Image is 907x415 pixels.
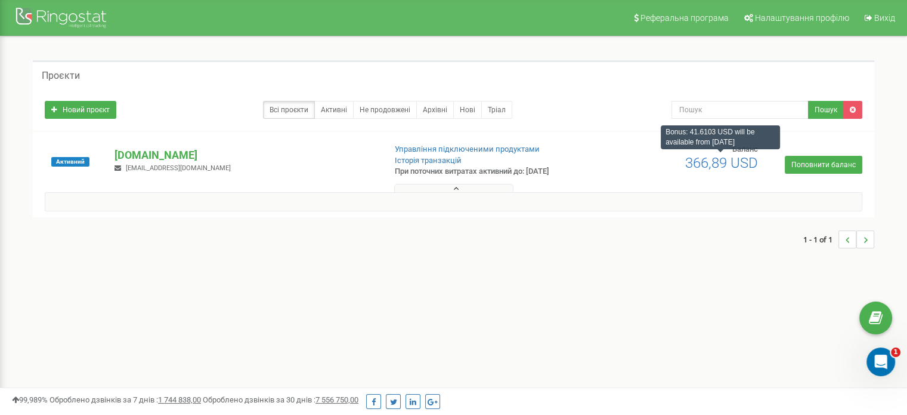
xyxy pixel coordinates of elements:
a: Архівні [416,101,454,119]
span: 366,89 USD [685,155,758,171]
span: Оброблено дзвінків за 7 днів : [49,395,201,404]
p: При поточних витратах активний до: [DATE] [395,166,586,177]
a: Активні [314,101,354,119]
span: Налаштування профілю [755,13,849,23]
a: Поповнити баланс [785,156,862,174]
a: Нові [453,101,482,119]
span: [EMAIL_ADDRESS][DOMAIN_NAME] [126,164,231,172]
h5: Проєкти [42,70,80,81]
span: Реферальна програма [640,13,729,23]
div: Bonus: 41.6103 USD will be available from [DATE] [661,125,780,149]
u: 1 744 838,00 [158,395,201,404]
span: Вихід [874,13,895,23]
a: Не продовжені [353,101,417,119]
a: Новий проєкт [45,101,116,119]
span: 99,989% [12,395,48,404]
input: Пошук [671,101,809,119]
u: 7 556 750,00 [315,395,358,404]
button: Пошук [808,101,844,119]
span: 1 [891,348,900,357]
a: Управління підключеними продуктами [395,145,540,153]
p: [DOMAIN_NAME] [114,147,375,163]
a: Тріал [481,101,512,119]
span: 1 - 1 of 1 [803,230,838,248]
a: Історія транзакцій [395,156,462,165]
nav: ... [803,219,874,260]
span: Оброблено дзвінків за 30 днів : [203,395,358,404]
span: Активний [51,157,89,167]
a: Всі проєкти [263,101,315,119]
iframe: Intercom live chat [866,348,895,376]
